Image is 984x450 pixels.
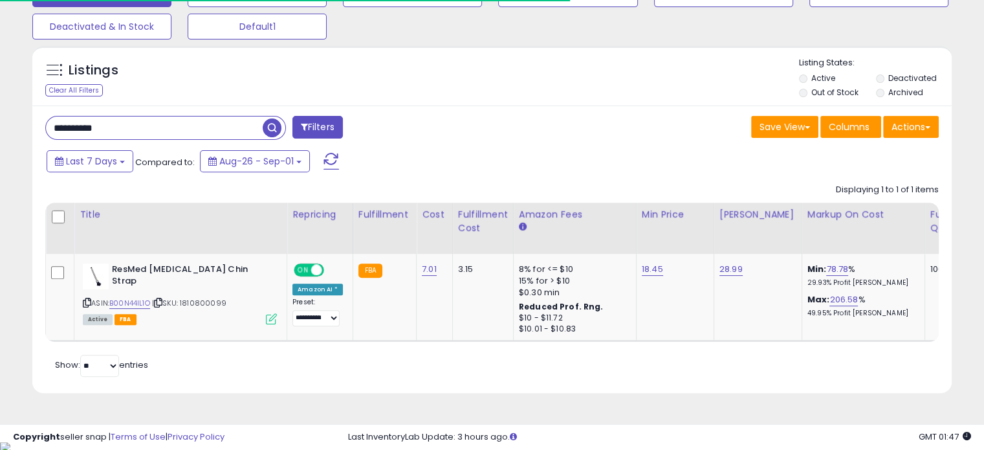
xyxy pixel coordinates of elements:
[422,208,447,221] div: Cost
[811,73,835,84] label: Active
[200,150,310,172] button: Aug-26 - Sep-01
[83,264,109,289] img: 31CPeWsKCFL._SL40_.jpg
[292,208,347,221] div: Repricing
[292,116,343,139] button: Filters
[642,263,663,276] a: 18.45
[719,208,796,221] div: [PERSON_NAME]
[642,208,708,221] div: Min Price
[719,263,743,276] a: 28.99
[45,84,103,96] div: Clear All Filters
[219,155,294,168] span: Aug-26 - Sep-01
[883,116,939,138] button: Actions
[519,313,626,324] div: $10 - $11.72
[807,263,827,275] b: Min:
[519,287,626,298] div: $0.30 min
[358,264,382,278] small: FBA
[292,298,343,327] div: Preset:
[115,314,137,325] span: FBA
[807,309,915,318] p: 49.95% Profit [PERSON_NAME]
[422,263,437,276] a: 7.01
[80,208,281,221] div: Title
[519,275,626,287] div: 15% for > $10
[55,359,148,371] span: Show: entries
[519,301,604,312] b: Reduced Prof. Rng.
[930,208,975,235] div: Fulfillable Quantity
[458,264,503,275] div: 3.15
[111,431,166,443] a: Terms of Use
[807,208,919,221] div: Markup on Cost
[168,431,224,443] a: Privacy Policy
[836,184,939,196] div: Displaying 1 to 1 of 1 items
[358,208,411,221] div: Fulfillment
[820,116,881,138] button: Columns
[13,431,224,444] div: seller snap | |
[826,263,848,276] a: 78.78
[47,150,133,172] button: Last 7 Days
[519,324,626,335] div: $10.01 - $10.83
[83,314,113,325] span: All listings currently available for purchase on Amazon
[519,208,631,221] div: Amazon Fees
[109,298,150,309] a: B00N44IL1O
[152,298,226,308] span: | SKU: 1810800099
[83,264,277,324] div: ASIN:
[295,264,311,275] span: ON
[807,264,915,287] div: %
[930,264,970,275] div: 106
[799,57,952,69] p: Listing States:
[458,208,508,235] div: Fulfillment Cost
[13,431,60,443] strong: Copyright
[811,87,858,98] label: Out of Stock
[66,155,117,168] span: Last 7 Days
[919,431,971,443] span: 2025-09-9 01:47 GMT
[802,203,924,254] th: The percentage added to the cost of goods (COGS) that forms the calculator for Min & Max prices.
[135,156,195,168] span: Compared to:
[519,221,527,233] small: Amazon Fees.
[322,264,343,275] span: OFF
[519,264,626,275] div: 8% for <= $10
[888,87,923,98] label: Archived
[829,293,858,306] a: 206.58
[751,116,818,138] button: Save View
[112,264,269,291] b: ResMed [MEDICAL_DATA] Chin Strap
[829,120,869,133] span: Columns
[69,62,118,80] h5: Listings
[807,294,915,318] div: %
[292,284,343,295] div: Amazon AI *
[807,293,830,306] b: Max:
[807,278,915,287] p: 29.93% Profit [PERSON_NAME]
[348,431,971,444] div: Last InventoryLab Update: 3 hours ago.
[888,73,936,84] label: Deactivated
